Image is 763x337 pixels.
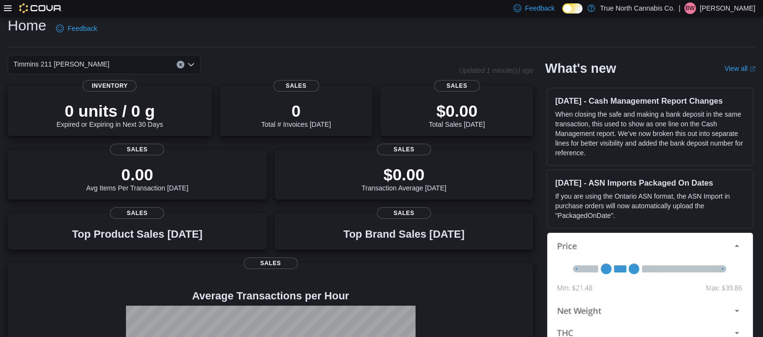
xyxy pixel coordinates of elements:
[86,165,188,184] p: 0.00
[555,178,745,188] h3: [DATE] - ASN Imports Packaged On Dates
[685,2,694,14] span: BW
[459,67,533,74] p: Updated 1 minute(s) ago
[261,101,331,121] p: 0
[555,96,745,106] h3: [DATE] - Cash Management Report Changes
[110,144,164,155] span: Sales
[14,58,110,70] span: Timmins 211 [PERSON_NAME]
[724,65,755,72] a: View allExternal link
[749,66,755,72] svg: External link
[361,165,446,184] p: $0.00
[187,61,195,68] button: Open list of options
[261,101,331,128] div: Total # Invoices [DATE]
[700,2,755,14] p: [PERSON_NAME]
[15,290,526,302] h4: Average Transactions per Hour
[525,3,555,13] span: Feedback
[72,229,202,240] h3: Top Product Sales [DATE]
[86,165,188,192] div: Avg Items Per Transaction [DATE]
[679,2,680,14] p: |
[377,207,431,219] span: Sales
[545,61,616,76] h2: What's new
[684,2,696,14] div: Brady Wilson
[56,101,163,128] div: Expired or Expiring in Next 30 Days
[429,101,485,128] div: Total Sales [DATE]
[56,101,163,121] p: 0 units / 0 g
[83,80,137,92] span: Inventory
[600,2,675,14] p: True North Cannabis Co.
[68,24,97,33] span: Feedback
[555,191,745,220] p: If you are using the Ontario ASN format, the ASN Import in purchase orders will now automatically...
[361,165,446,192] div: Transaction Average [DATE]
[52,19,101,38] a: Feedback
[8,16,46,35] h1: Home
[429,101,485,121] p: $0.00
[110,207,164,219] span: Sales
[377,144,431,155] span: Sales
[562,3,583,13] input: Dark Mode
[244,257,298,269] span: Sales
[555,109,745,158] p: When closing the safe and making a bank deposit in the same transaction, this used to show as one...
[344,229,465,240] h3: Top Brand Sales [DATE]
[177,61,184,68] button: Clear input
[19,3,62,13] img: Cova
[434,80,480,92] span: Sales
[273,80,319,92] span: Sales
